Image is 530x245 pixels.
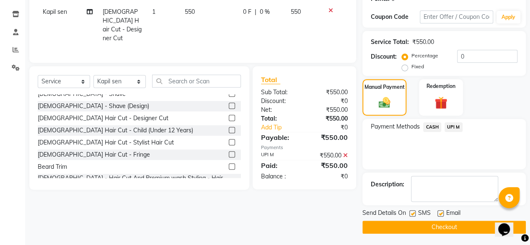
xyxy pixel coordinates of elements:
div: ₹550.00 [304,151,354,160]
div: ₹0 [304,172,354,181]
span: 1 [152,8,155,15]
span: Email [446,209,460,219]
span: 550 [185,8,195,15]
label: Manual Payment [365,83,405,91]
span: Payment Methods [371,122,420,131]
div: Discount: [255,97,305,106]
span: 0 % [260,8,270,16]
div: Sub Total: [255,88,305,97]
div: [DEMOGRAPHIC_DATA] - Shave (Design) [38,102,149,111]
div: [DEMOGRAPHIC_DATA] Hair Cut - Stylist Hair Cut [38,138,174,147]
div: [DEMOGRAPHIC_DATA] - Shave [38,90,126,98]
label: Fixed [411,63,424,70]
a: Add Tip [255,123,313,132]
label: Redemption [427,83,455,90]
img: _cash.svg [375,96,394,109]
div: Coupon Code [371,13,420,21]
div: ₹550.00 [304,88,354,97]
span: CASH [423,122,441,132]
div: Service Total: [371,38,409,46]
span: Total [261,75,280,84]
div: ₹550.00 [412,38,434,46]
span: SMS [418,209,431,219]
button: Checkout [362,221,526,234]
div: Beard Trim [38,162,67,171]
div: Balance : [255,172,305,181]
div: ₹0 [313,123,354,132]
span: Send Details On [362,209,406,219]
iframe: chat widget [495,211,522,237]
div: Discount: [371,52,397,61]
div: [DEMOGRAPHIC_DATA] Hair Cut - Child (Under 12 Years) [38,126,193,135]
img: _gift.svg [431,95,451,111]
span: 550 [291,8,301,15]
div: ₹550.00 [304,160,354,170]
div: Description: [371,180,404,189]
span: [DEMOGRAPHIC_DATA] Hair Cut - Designer Cut [103,8,142,42]
div: Total: [255,114,305,123]
span: | [255,8,256,16]
div: [DEMOGRAPHIC_DATA] Hair Cut - Fringe [38,150,150,159]
div: UPI M [255,151,305,160]
span: 0 F [243,8,251,16]
div: [DEMOGRAPHIC_DATA] - Hair Cut And Premium wash Styling - Hair Cut With Style Change [38,174,225,191]
button: Apply [496,11,520,23]
div: ₹550.00 [304,106,354,114]
div: ₹0 [304,97,354,106]
div: Paid: [255,160,305,170]
div: [DEMOGRAPHIC_DATA] Hair Cut - Designer Cut [38,114,168,123]
div: Payments [261,144,348,151]
span: Kapil sen [43,8,67,15]
div: ₹550.00 [304,114,354,123]
input: Search or Scan [152,75,241,88]
div: Payable: [255,132,305,142]
span: UPI M [445,122,463,132]
input: Enter Offer / Coupon Code [420,10,493,23]
div: ₹550.00 [304,132,354,142]
label: Percentage [411,52,438,59]
div: Net: [255,106,305,114]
